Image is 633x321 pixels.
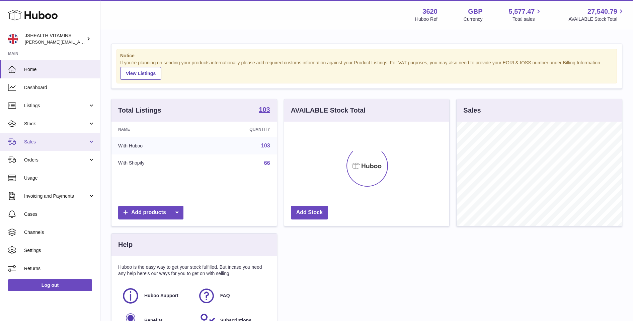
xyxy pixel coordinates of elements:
a: Huboo Support [122,287,191,305]
p: Huboo is the easy way to get your stock fulfilled. But incase you need any help here's our ways f... [118,264,270,277]
span: Listings [24,103,88,109]
span: Home [24,66,95,73]
span: AVAILABLE Stock Total [568,16,625,22]
span: FAQ [220,293,230,299]
a: Log out [8,279,92,291]
span: Usage [24,175,95,181]
span: 5,577.47 [509,7,535,16]
a: 5,577.47 Total sales [509,7,543,22]
td: With Shopify [111,154,201,172]
span: [PERSON_NAME][EMAIL_ADDRESS][DOMAIN_NAME] [25,39,134,45]
img: francesca@jshealthvitamins.com [8,34,18,44]
span: Orders [24,157,88,163]
span: Dashboard [24,84,95,91]
span: Total sales [512,16,542,22]
span: Sales [24,139,88,145]
div: If you're planning on sending your products internationally please add required customs informati... [120,60,613,80]
div: Huboo Ref [415,16,438,22]
h3: AVAILABLE Stock Total [291,106,366,115]
th: Name [111,122,201,137]
strong: 3620 [422,7,438,16]
a: 66 [264,160,270,166]
a: Add Stock [291,206,328,219]
span: Returns [24,265,95,272]
td: With Huboo [111,137,201,154]
div: JSHEALTH VITAMINS [25,33,85,45]
span: Cases [24,211,95,217]
a: Add products [118,206,183,219]
span: Stock [24,121,88,127]
h3: Total Listings [118,106,161,115]
span: Huboo Support [144,293,178,299]
strong: GBP [468,7,482,16]
h3: Help [118,240,133,249]
span: Invoicing and Payments [24,193,88,199]
span: Settings [24,247,95,254]
a: View Listings [120,67,161,80]
strong: Notice [120,53,613,59]
span: 27,540.79 [587,7,617,16]
span: Channels [24,229,95,236]
a: 103 [259,106,270,114]
h3: Sales [463,106,481,115]
th: Quantity [201,122,276,137]
a: 27,540.79 AVAILABLE Stock Total [568,7,625,22]
a: 103 [261,143,270,148]
strong: 103 [259,106,270,113]
div: Currency [464,16,483,22]
a: FAQ [197,287,267,305]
